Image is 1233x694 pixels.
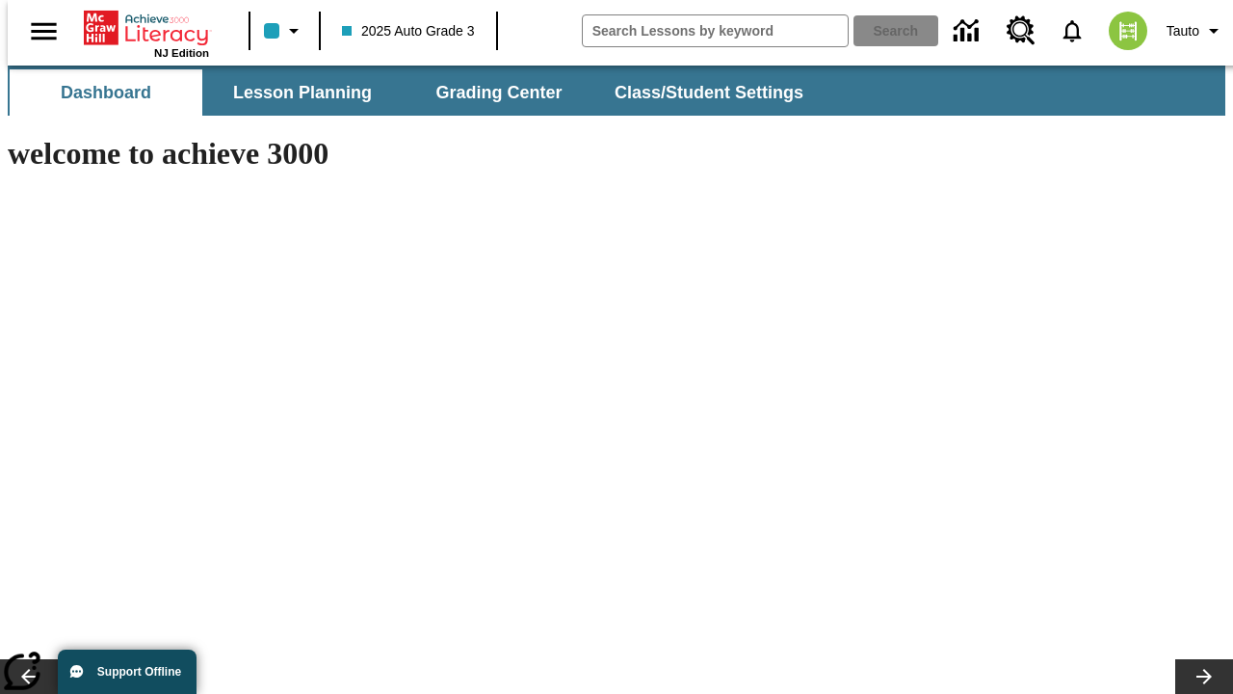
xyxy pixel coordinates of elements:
[583,15,848,46] input: search field
[8,136,840,172] h1: welcome to achieve 3000
[599,69,819,116] button: Class/Student Settings
[154,47,209,59] span: NJ Edition
[58,650,197,694] button: Support Offline
[1167,21,1199,41] span: Tauto
[15,3,72,60] button: Open side menu
[8,66,1225,116] div: SubNavbar
[1159,13,1233,48] button: Profile/Settings
[84,9,209,47] a: Home
[1109,12,1147,50] img: avatar image
[8,69,821,116] div: SubNavbar
[1097,6,1159,56] button: Select a new avatar
[97,665,181,679] span: Support Offline
[403,69,595,116] button: Grading Center
[256,13,313,48] button: Class color is light blue. Change class color
[995,5,1047,57] a: Resource Center, Will open in new tab
[10,69,202,116] button: Dashboard
[942,5,995,58] a: Data Center
[342,21,475,41] span: 2025 Auto Grade 3
[206,69,399,116] button: Lesson Planning
[1175,659,1233,694] button: Lesson carousel, Next
[1047,6,1097,56] a: Notifications
[84,7,209,59] div: Home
